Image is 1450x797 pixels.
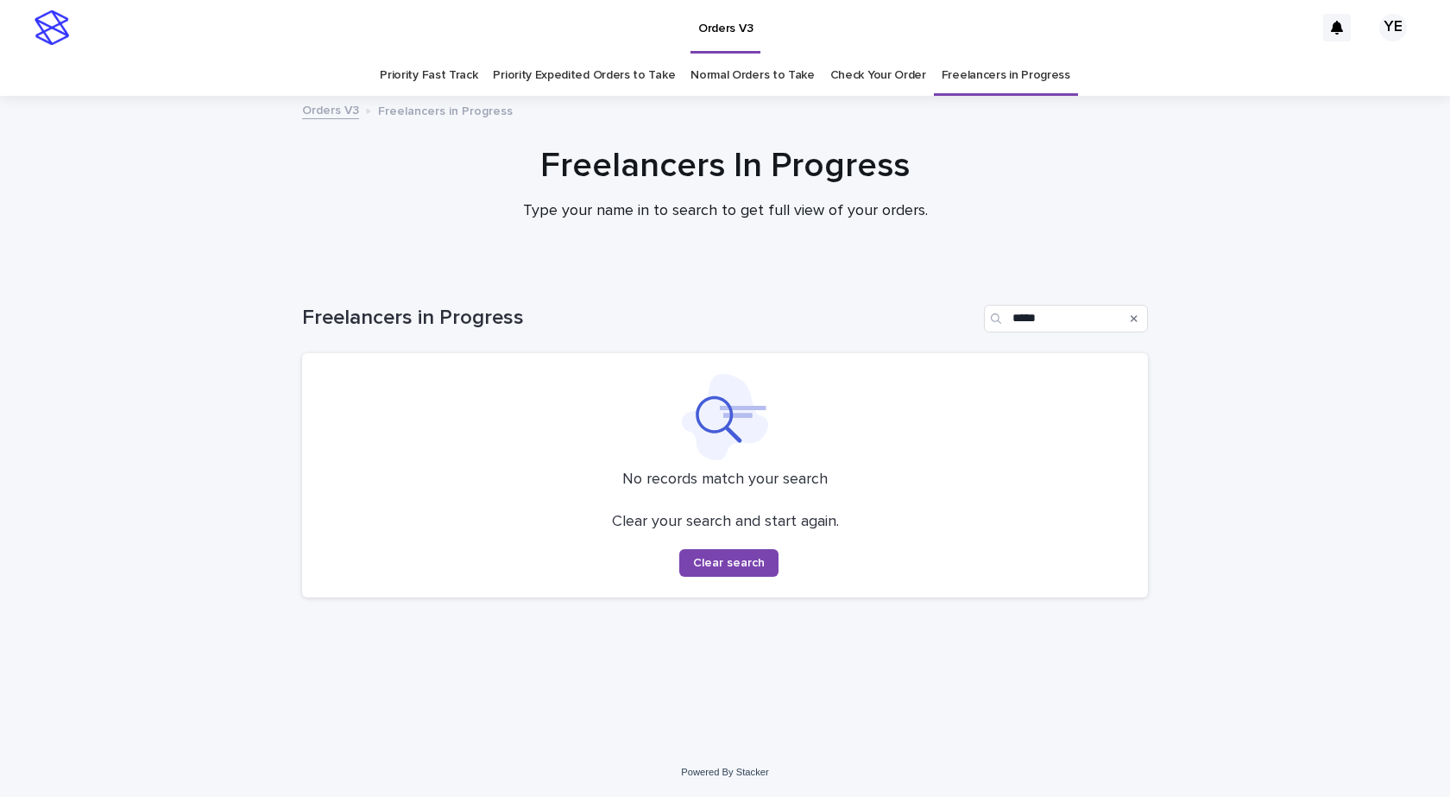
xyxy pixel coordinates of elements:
[681,767,768,777] a: Powered By Stacker
[35,10,69,45] img: stacker-logo-s-only.png
[302,99,359,119] a: Orders V3
[302,306,977,331] h1: Freelancers in Progress
[830,55,926,96] a: Check Your Order
[380,55,477,96] a: Priority Fast Track
[679,549,779,577] button: Clear search
[302,145,1148,187] h1: Freelancers In Progress
[693,557,765,569] span: Clear search
[942,55,1070,96] a: Freelancers in Progress
[378,100,513,119] p: Freelancers in Progress
[984,305,1148,332] input: Search
[323,471,1127,490] p: No records match your search
[380,202,1070,221] p: Type your name in to search to get full view of your orders.
[1379,14,1407,41] div: YE
[493,55,675,96] a: Priority Expedited Orders to Take
[690,55,815,96] a: Normal Orders to Take
[612,513,839,532] p: Clear your search and start again.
